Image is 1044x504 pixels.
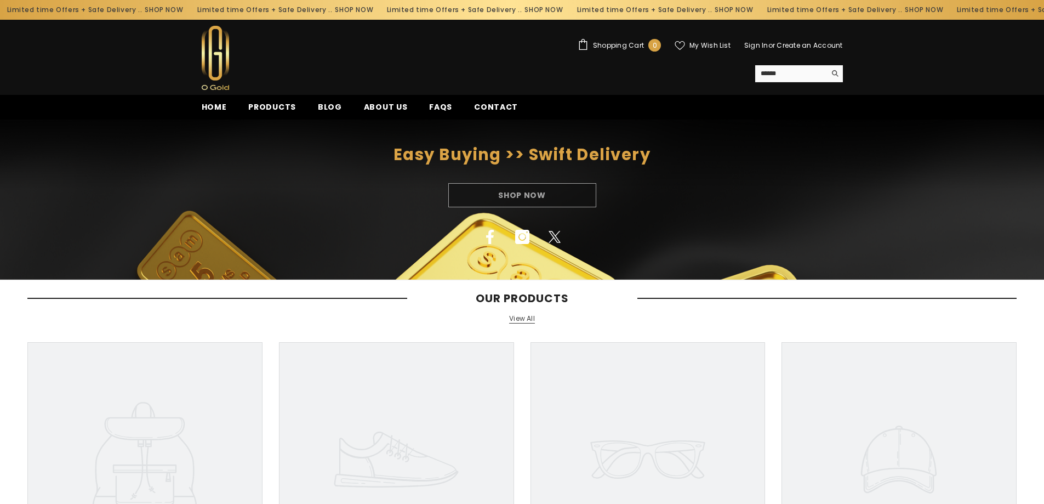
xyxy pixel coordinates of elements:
span: Our Products [407,292,637,305]
a: SHOP NOW [332,4,370,16]
span: or [768,41,775,50]
span: Home [202,101,227,112]
a: My Wish List [675,41,731,50]
img: Ogold Shop [202,26,229,90]
a: Blog [307,101,353,120]
span: Shopping Cart [593,42,644,49]
a: SHOP NOW [902,4,940,16]
span: Blog [318,101,342,112]
div: Limited time Offers + Safe Delivery .. [757,1,947,19]
summary: Search [755,65,843,82]
span: Contact [474,101,518,112]
a: SHOP NOW [711,4,750,16]
a: Home [191,101,238,120]
a: SHOP NOW [142,4,180,16]
a: Sign In [744,41,768,50]
a: Contact [463,101,529,120]
span: FAQs [429,101,452,112]
a: Shopping Cart [578,39,661,52]
a: FAQs [418,101,463,120]
div: Limited time Offers + Safe Delivery .. [187,1,377,19]
a: About us [353,101,419,120]
div: Limited time Offers + Safe Delivery .. [376,1,567,19]
a: SHOP NOW [522,4,560,16]
button: Search [826,65,843,82]
span: My Wish List [689,42,731,49]
span: About us [364,101,408,112]
span: 0 [653,39,657,52]
div: Limited time Offers + Safe Delivery .. [567,1,757,19]
span: Products [248,101,296,112]
a: Products [237,101,307,120]
a: Create an Account [777,41,842,50]
a: View All [509,314,535,324]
